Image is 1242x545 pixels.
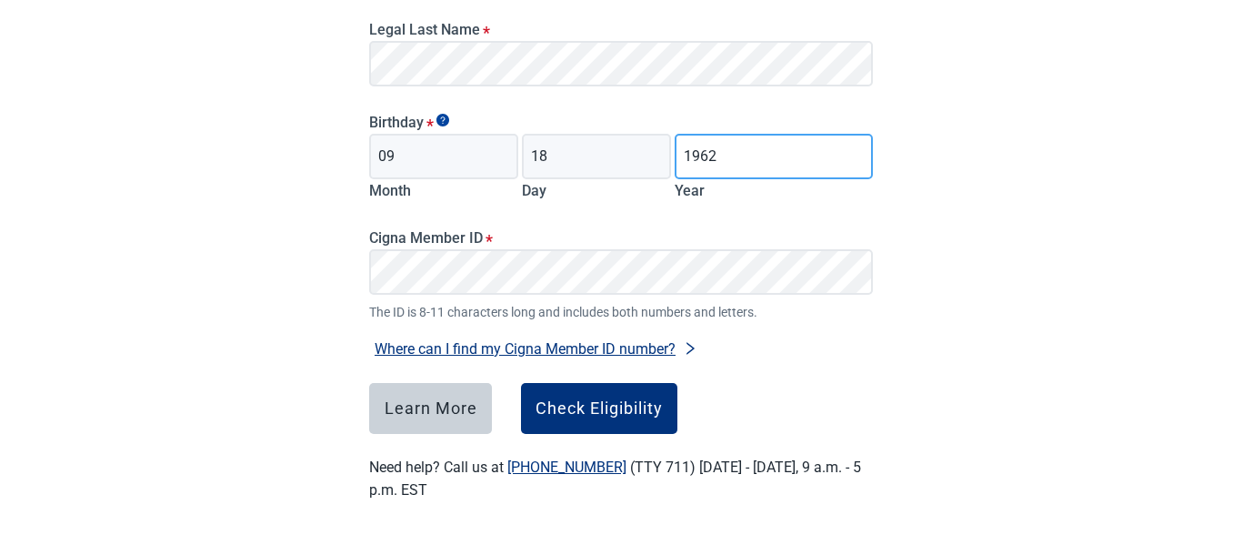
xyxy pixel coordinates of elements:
[522,182,546,199] label: Day
[369,114,873,131] legend: Birthday
[369,337,703,361] button: Where can I find my Cigna Member ID number?
[675,134,873,179] input: Birth year
[522,134,671,179] input: Birth day
[369,459,861,499] label: Need help? Call us at (TTY 711) [DATE] - [DATE], 9 a.m. - 5 p.m. EST
[536,399,663,418] div: Check Eligibility
[675,182,705,199] label: Year
[369,21,873,38] label: Legal Last Name
[369,302,873,322] span: The ID is 8-11 characters long and includes both numbers and letters.
[436,114,449,126] span: Show tooltip
[369,134,518,179] input: Birth month
[507,459,626,476] a: [PHONE_NUMBER]
[683,341,697,356] span: right
[369,383,492,434] button: Learn More
[385,399,477,418] div: Learn More
[369,229,873,247] label: Cigna Member ID
[369,182,411,199] label: Month
[521,383,677,434] button: Check Eligibility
